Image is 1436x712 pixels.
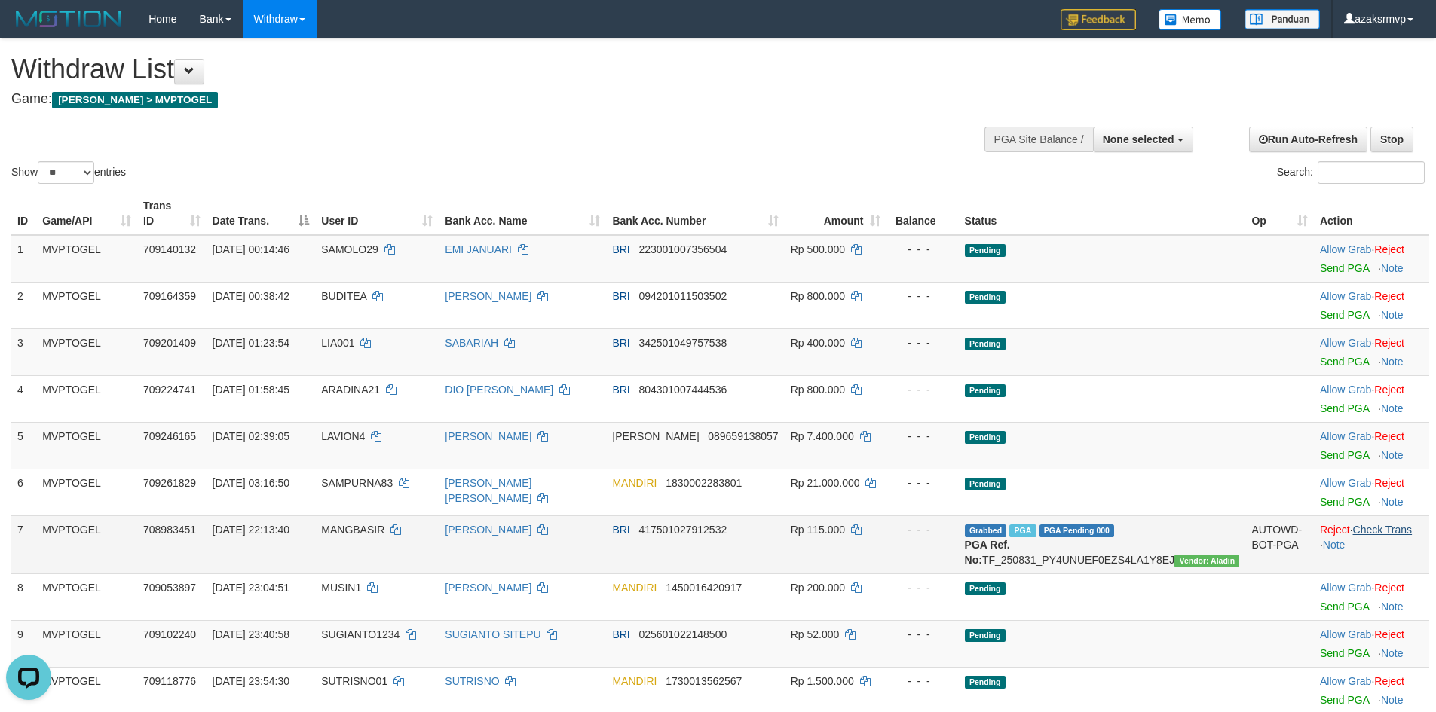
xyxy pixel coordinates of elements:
span: 708983451 [143,524,196,536]
span: [DATE] 00:14:46 [213,243,289,255]
a: Stop [1370,127,1413,152]
th: User ID: activate to sort column ascending [315,192,439,235]
span: BRI [612,243,629,255]
span: Vendor URL: https://payment4.1velocity.biz [1174,555,1239,567]
div: - - - [893,674,953,689]
div: - - - [893,289,953,304]
td: MVPTOGEL [36,235,137,283]
span: Pending [965,582,1006,595]
span: MANDIRI [612,582,657,594]
a: Send PGA [1320,647,1369,659]
span: Copy 1830002283801 to clipboard [666,477,742,489]
a: Send PGA [1320,600,1369,613]
td: · [1314,620,1429,667]
span: Rp 21.000.000 [791,477,860,489]
span: BUDITEA [321,290,366,302]
span: SUGIANTO1234 [321,628,400,640]
a: Reject [1374,675,1404,687]
span: BRI [612,524,629,536]
span: BRI [612,628,629,640]
span: SAMOLO29 [321,243,378,255]
th: Trans ID: activate to sort column ascending [137,192,207,235]
span: · [1320,582,1374,594]
th: Op: activate to sort column ascending [1245,192,1313,235]
img: MOTION_logo.png [11,8,126,30]
button: Open LiveChat chat widget [6,6,51,51]
a: [PERSON_NAME] [445,524,531,536]
td: MVPTOGEL [36,328,137,375]
th: ID [11,192,36,235]
span: [DATE] 23:04:51 [213,582,289,594]
a: Check Trans [1353,524,1413,536]
td: 3 [11,328,36,375]
a: Allow Grab [1320,290,1371,302]
span: 709261829 [143,477,196,489]
div: - - - [893,382,953,397]
span: Copy 094201011503502 to clipboard [638,290,727,302]
a: Note [1381,600,1404,613]
div: - - - [893,475,953,490]
span: BRI [612,337,629,349]
td: 1 [11,235,36,283]
span: Pending [965,244,1006,257]
td: · [1314,375,1429,422]
th: Amount: activate to sort column ascending [785,192,886,235]
th: Game/API: activate to sort column ascending [36,192,137,235]
h4: Game: [11,92,942,107]
span: 709201409 [143,337,196,349]
a: Reject [1374,384,1404,396]
a: Send PGA [1320,694,1369,706]
span: [PERSON_NAME] > MVPTOGEL [52,92,218,108]
span: Pending [965,629,1006,642]
label: Search: [1277,161,1425,184]
td: · [1314,282,1429,328]
span: MANDIRI [612,675,657,687]
td: MVPTOGEL [36,422,137,469]
a: Allow Grab [1320,477,1371,489]
a: [PERSON_NAME] [445,582,531,594]
span: Grabbed [965,524,1007,537]
td: 9 [11,620,36,667]
span: Rp 1.500.000 [791,675,854,687]
span: 709140132 [143,243,196,255]
a: Reject [1374,243,1404,255]
td: MVPTOGEL [36,282,137,328]
td: 2 [11,282,36,328]
div: - - - [893,335,953,350]
a: Send PGA [1320,356,1369,368]
div: - - - [893,522,953,537]
a: Reject [1374,628,1404,640]
span: 709118776 [143,675,196,687]
span: · [1320,477,1374,489]
td: MVPTOGEL [36,573,137,620]
a: Allow Grab [1320,628,1371,640]
td: TF_250831_PY4UNUEF0EZS4LA1Y8EJ [959,515,1246,573]
label: Show entries [11,161,126,184]
span: MUSIN1 [321,582,361,594]
a: Allow Grab [1320,243,1371,255]
span: LIA001 [321,337,354,349]
th: Bank Acc. Number: activate to sort column ascending [606,192,784,235]
a: Allow Grab [1320,582,1371,594]
span: BRI [612,384,629,396]
span: Copy 342501049757538 to clipboard [638,337,727,349]
span: Copy 804301007444536 to clipboard [638,384,727,396]
a: DIO [PERSON_NAME] [445,384,553,396]
td: 7 [11,515,36,573]
a: Reject [1374,290,1404,302]
a: Allow Grab [1320,430,1371,442]
div: - - - [893,580,953,595]
input: Search: [1318,161,1425,184]
a: Send PGA [1320,496,1369,508]
span: 709224741 [143,384,196,396]
span: [PERSON_NAME] [612,430,699,442]
span: None selected [1103,133,1174,145]
td: 6 [11,469,36,515]
span: · [1320,675,1374,687]
span: Pending [965,338,1006,350]
a: Reject [1374,430,1404,442]
td: 4 [11,375,36,422]
span: Copy 417501027912532 to clipboard [638,524,727,536]
td: · · [1314,515,1429,573]
span: 709053897 [143,582,196,594]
